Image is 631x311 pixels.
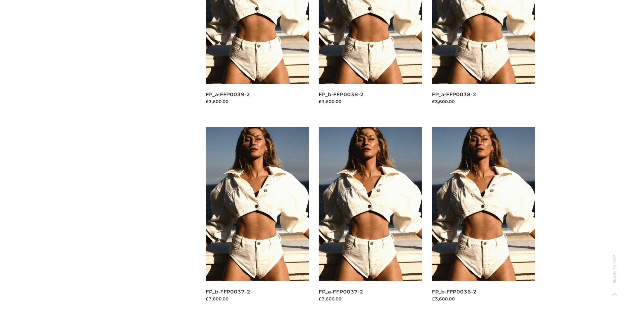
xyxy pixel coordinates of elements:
a: FP_a-FFP0037-2 [319,289,363,295]
div: £3,600.00 [206,98,309,105]
a: FP_a-FFP0039-2 [206,91,250,97]
div: £3,600.00 [319,295,422,302]
a: FP_b-FFP0038-2 [319,91,363,97]
a: FP_a-FFP0038-2 [432,91,476,97]
a: FP_b-FFP0036-2 [432,289,477,295]
div: £3,600.00 [319,98,422,105]
div: £3,600.00 [432,295,535,302]
div: £3,600.00 [206,295,309,302]
div: £3,600.00 [432,98,535,105]
a: FP_b-FFP0037-2 [206,289,250,295]
span: Back to top [606,266,623,283]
